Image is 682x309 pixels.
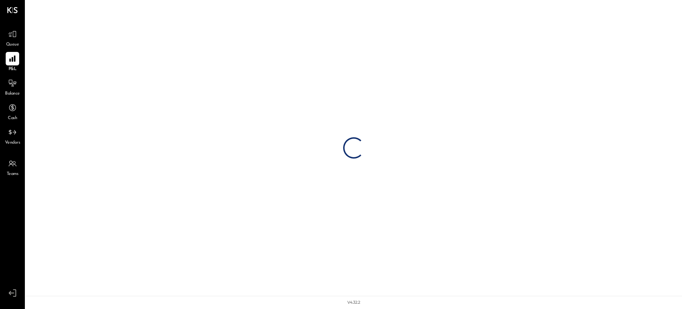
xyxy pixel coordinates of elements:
span: P&L [9,66,17,73]
a: Queue [0,27,25,48]
div: v 4.32.2 [347,300,360,305]
a: Balance [0,76,25,97]
span: Balance [5,91,20,97]
span: Cash [8,115,17,122]
a: Vendors [0,126,25,146]
a: Teams [0,157,25,177]
a: P&L [0,52,25,73]
a: Cash [0,101,25,122]
span: Teams [7,171,18,177]
span: Vendors [5,140,20,146]
span: Queue [6,42,19,48]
